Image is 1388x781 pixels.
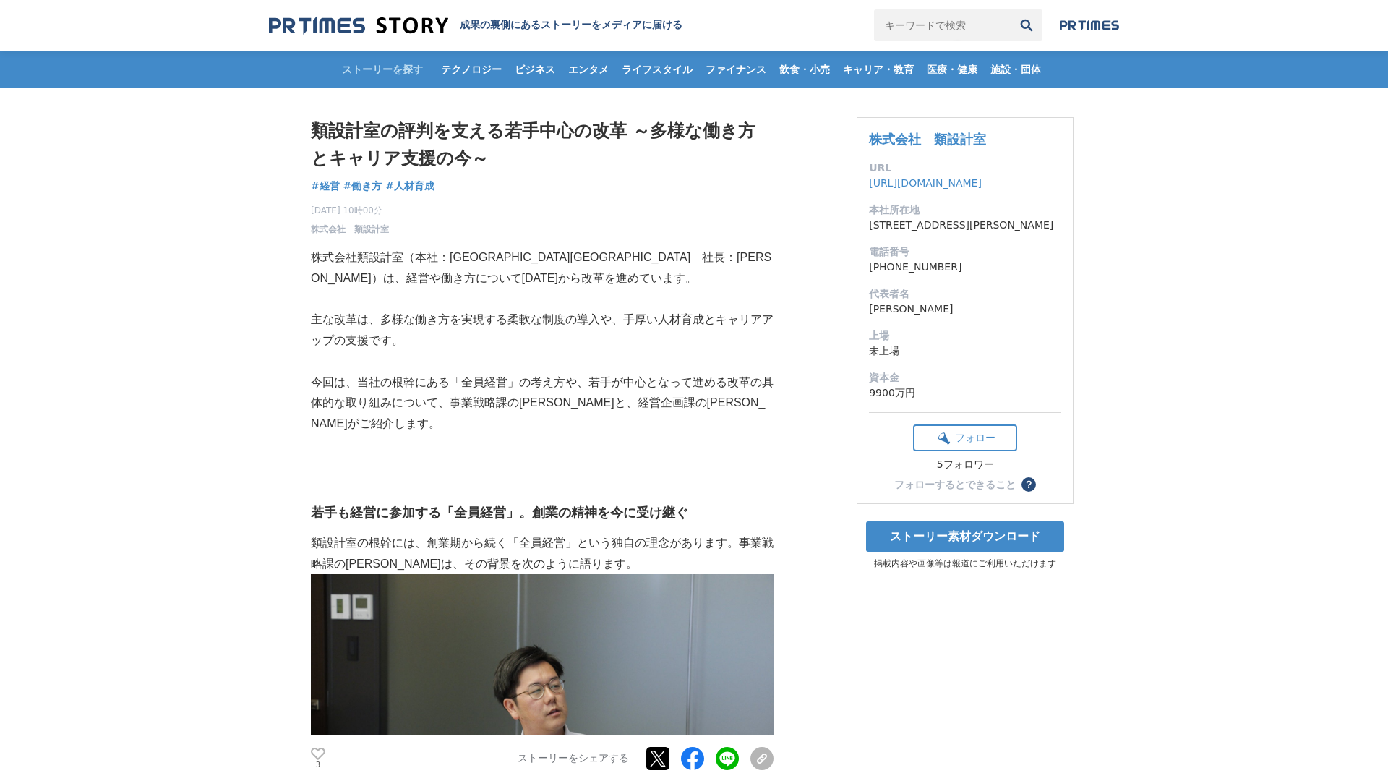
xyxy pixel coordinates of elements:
[913,458,1017,471] div: 5フォロワー
[894,479,1016,490] div: フォローするとできること
[774,63,836,76] span: 飲食・小売
[874,9,1011,41] input: キーワードで検索
[311,372,774,435] p: 今回は、当社の根幹にある「全員経営」の考え方や、若手が中心となって進める改革の具体的な取り組みについて、事業戦略課の[PERSON_NAME]と、経営企画課の[PERSON_NAME]がご紹介します。
[1021,477,1036,492] button: ？
[869,370,1061,385] dt: 資本金
[700,63,772,76] span: ファイナンス
[269,16,448,35] img: 成果の裏側にあるストーリーをメディアに届ける
[869,328,1061,343] dt: 上場
[311,533,774,575] p: 類設計室の根幹には、創業期から続く「全員経営」という独自の理念があります。事業戦略課の[PERSON_NAME]は、その背景を次のように語ります。
[311,223,389,236] a: 株式会社 類設計室
[311,179,340,194] a: #経営
[343,179,382,192] span: #働き方
[985,63,1047,76] span: 施設・団体
[311,761,325,769] p: 3
[869,260,1061,275] dd: [PHONE_NUMBER]
[385,179,434,194] a: #人材育成
[869,177,982,189] a: [URL][DOMAIN_NAME]
[869,302,1061,317] dd: [PERSON_NAME]
[562,63,614,76] span: エンタメ
[311,310,774,351] p: 主な改革は、多様な働き方を実現する柔軟な制度の導入や、手厚い人材育成とキャリアアップの支援です。
[921,51,983,88] a: 医療・健康
[385,179,434,192] span: #人材育成
[700,51,772,88] a: ファイナンス
[869,244,1061,260] dt: 電話番号
[311,179,340,192] span: #経営
[837,63,920,76] span: キャリア・教育
[1024,479,1034,490] span: ？
[774,51,836,88] a: 飲食・小売
[518,752,629,765] p: ストーリーをシェアする
[343,179,382,194] a: #働き方
[311,505,688,520] u: 若手も経営に参加する「全員経営」。創業の精神を今に受け継ぐ
[311,247,774,289] p: 株式会社類設計室（本社：[GEOGRAPHIC_DATA][GEOGRAPHIC_DATA] 社長：[PERSON_NAME]）は、経営や働き方について[DATE]から改革を進めています。
[869,161,1061,176] dt: URL
[985,51,1047,88] a: 施設・団体
[562,51,614,88] a: エンタメ
[509,63,561,76] span: ビジネス
[913,424,1017,451] button: フォロー
[311,117,774,173] h1: 類設計室の評判を支える若手中心の改革 ～多様な働き方とキャリア支援の今～
[869,218,1061,233] dd: [STREET_ADDRESS][PERSON_NAME]
[1011,9,1042,41] button: 検索
[509,51,561,88] a: ビジネス
[1060,20,1119,31] img: prtimes
[311,204,389,217] span: [DATE] 10時00分
[869,343,1061,359] dd: 未上場
[837,51,920,88] a: キャリア・教育
[460,19,682,32] h2: 成果の裏側にあるストーリーをメディアに届ける
[435,51,507,88] a: テクノロジー
[869,132,986,147] a: 株式会社 類設計室
[866,521,1064,552] a: ストーリー素材ダウンロード
[435,63,507,76] span: テクノロジー
[857,558,1074,570] p: 掲載内容や画像等は報道にご利用いただけます
[869,202,1061,218] dt: 本社所在地
[616,63,698,76] span: ライフスタイル
[616,51,698,88] a: ライフスタイル
[869,286,1061,302] dt: 代表者名
[269,16,682,35] a: 成果の裏側にあるストーリーをメディアに届ける 成果の裏側にあるストーリーをメディアに届ける
[869,385,1061,401] dd: 9900万円
[921,63,983,76] span: 医療・健康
